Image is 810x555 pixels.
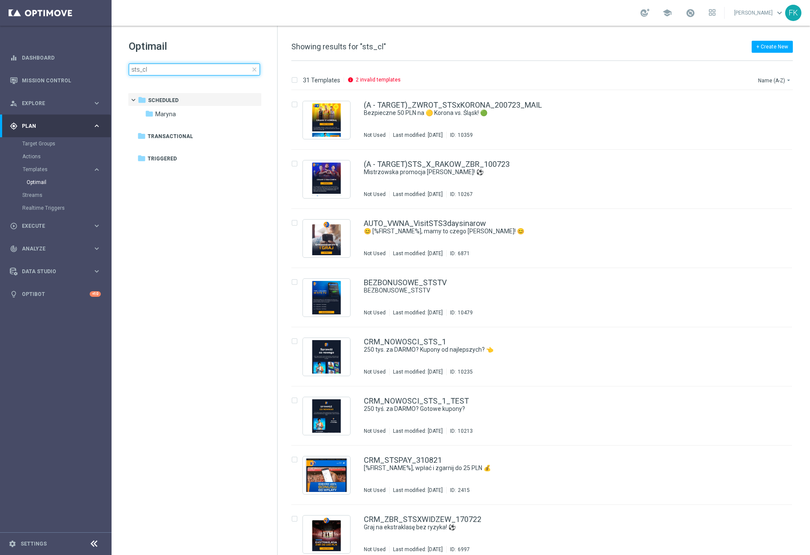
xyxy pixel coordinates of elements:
[283,446,808,505] div: Press SPACE to select this row.
[390,309,446,316] div: Last modified: [DATE]
[364,516,481,523] a: CRM_ZBR_STSXWIDZEW_170722
[364,227,736,235] a: 😊 [%FIRST_NAME%], mamy to czego [PERSON_NAME]! 😊
[93,122,101,130] i: keyboard_arrow_right
[364,456,442,464] a: CRM_STSPAY_310821
[364,101,542,109] a: (A - TARGET)_ZWROT_STSxKORONA_200723_MAIL
[752,41,793,53] button: + Create New
[364,346,736,354] a: 250 tys. za DARMO? Kupony od najlepszych? 👈
[364,397,469,405] a: CRM_NOWOSCI_STS_1_TEST
[291,42,386,51] span: Showing results for "sts_cl"
[148,155,177,163] span: Triggered
[390,132,446,139] div: Last modified: [DATE]
[283,386,808,446] div: Press SPACE to select this row.
[283,90,808,150] div: Press SPACE to select this row.
[22,150,111,163] div: Actions
[305,399,348,433] img: 10213.jpeg
[10,100,93,107] div: Explore
[9,268,101,275] button: Data Studio keyboard_arrow_right
[10,290,18,298] i: lightbulb
[10,100,18,107] i: person_search
[458,132,473,139] div: 10359
[22,269,93,274] span: Data Studio
[9,77,101,84] button: Mission Control
[155,110,176,118] span: Maryna
[364,287,736,295] a: BEZBONUSOWE_STSTV
[22,46,101,69] a: Dashboard
[364,287,756,295] div: BEZBONUSOWE_STSTV
[364,405,756,413] div: 250 tyś. za DARMO? Gotowe kupony?
[9,123,101,130] div: gps_fixed Plan keyboard_arrow_right
[364,160,510,168] a: (A - TARGET)STS_X_RAKOW_ZBR_100723
[23,167,93,172] div: Templates
[9,223,101,229] button: play_circle_outline Execute keyboard_arrow_right
[10,245,93,253] div: Analyze
[390,368,446,375] div: Last modified: [DATE]
[364,168,736,176] a: Mistrzowska promocja [PERSON_NAME]! ⚽
[22,163,111,189] div: Templates
[364,405,736,413] a: 250 tyś. za DARMO? Gotowe kupony?
[390,191,446,198] div: Last modified: [DATE]
[22,137,111,150] div: Target Groups
[303,76,340,84] p: 31 Templates
[22,205,89,211] a: Realtime Triggers
[364,464,756,472] div: [%FIRST_NAME%], wpłać i zgarnij do 25 PLN 💰
[364,523,756,531] div: Graj na ekstraklasę bez ryzyka! ⚽
[757,75,793,85] button: Name (A-Z)arrow_drop_down
[10,283,101,305] div: Optibot
[283,268,808,327] div: Press SPACE to select this row.
[10,222,18,230] i: play_circle_outline
[129,63,260,75] input: Search Template
[22,124,93,129] span: Plan
[283,150,808,209] div: Press SPACE to select this row.
[93,99,101,107] i: keyboard_arrow_right
[775,8,784,18] span: keyboard_arrow_down
[22,192,89,199] a: Streams
[364,168,756,176] div: Mistrzowska promocja na Raków - Flora! ⚽
[145,109,154,118] i: folder
[10,69,101,92] div: Mission Control
[785,5,801,21] div: FK
[364,132,386,139] div: Not Used
[364,487,386,494] div: Not Used
[390,428,446,434] div: Last modified: [DATE]
[364,227,756,235] div: 😊 [%FIRST_NAME%], mamy to czego szukasz! 😊
[93,166,101,174] i: keyboard_arrow_right
[27,176,111,189] div: Optimail
[364,346,756,354] div: 250 tys. za DARMO? Kupony od najlepszych? 👈
[22,69,101,92] a: Mission Control
[446,368,473,375] div: ID:
[364,220,486,227] a: AUTO_VWNA_VisitSTS3daysinarow
[10,46,101,69] div: Dashboard
[9,291,101,298] button: lightbulb Optibot +10
[458,368,473,375] div: 10235
[137,154,146,163] i: folder
[390,250,446,257] div: Last modified: [DATE]
[22,223,93,229] span: Execute
[283,327,808,386] div: Press SPACE to select this row.
[364,464,736,472] a: [%FIRST_NAME%], wpłać i zgarnij do 25 PLN 💰
[305,340,348,374] img: 10235.jpeg
[458,309,473,316] div: 10479
[364,338,446,346] a: CRM_NOWOSCI_STS_1
[305,103,348,137] img: 10359.jpeg
[148,97,178,104] span: Scheduled
[446,250,470,257] div: ID:
[662,8,672,18] span: school
[364,428,386,434] div: Not Used
[446,487,470,494] div: ID:
[446,191,473,198] div: ID:
[251,66,258,73] span: close
[93,222,101,230] i: keyboard_arrow_right
[305,458,348,492] img: 2415.jpeg
[9,245,101,252] div: track_changes Analyze keyboard_arrow_right
[390,487,446,494] div: Last modified: [DATE]
[10,268,93,275] div: Data Studio
[22,166,101,173] button: Templates keyboard_arrow_right
[305,222,348,255] img: 6871.jpeg
[22,153,89,160] a: Actions
[10,222,93,230] div: Execute
[93,267,101,275] i: keyboard_arrow_right
[364,279,447,287] a: BEZBONUSOWE_STSTV
[733,6,785,19] a: [PERSON_NAME]keyboard_arrow_down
